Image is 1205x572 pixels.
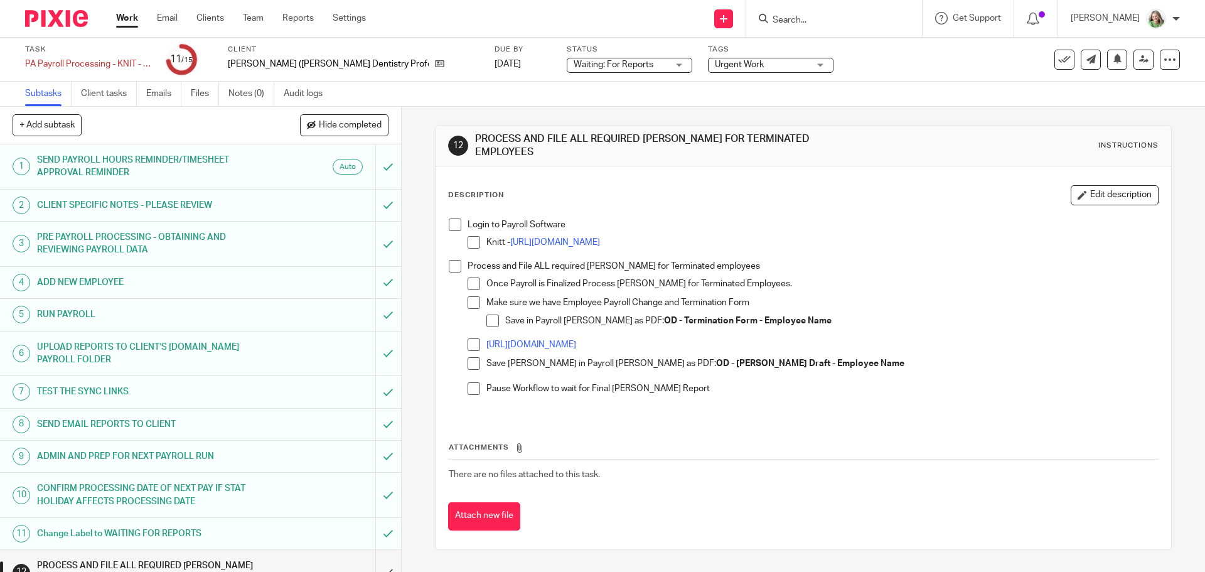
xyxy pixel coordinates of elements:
[449,470,600,479] span: There are no files attached to this task.
[448,190,504,200] p: Description
[13,274,30,291] div: 4
[282,12,314,24] a: Reports
[13,345,30,362] div: 6
[37,415,254,434] h1: SEND EMAIL REPORTS TO CLIENT
[475,132,830,159] h1: PROCESS AND FILE ALL REQUIRED [PERSON_NAME] FOR TERMINATED EMPLOYEES
[116,12,138,24] a: Work
[510,238,600,247] a: [URL][DOMAIN_NAME]
[25,45,151,55] label: Task
[37,196,254,215] h1: CLIENT SPECIFIC NOTES - PLEASE REVIEW
[716,359,904,368] strong: OD - [PERSON_NAME] Draft - Employee Name
[1071,185,1159,205] button: Edit description
[300,114,388,136] button: Hide completed
[13,197,30,214] div: 2
[13,383,30,401] div: 7
[771,15,884,26] input: Search
[37,273,254,292] h1: ADD NEW EMPLOYEE
[574,60,653,69] span: Waiting: For Reports
[13,114,82,136] button: + Add subtask
[486,382,1157,395] p: Pause Workflow to wait for Final [PERSON_NAME] Report
[37,524,254,543] h1: Change Label to WAITING FOR REPORTS
[333,12,366,24] a: Settings
[486,278,1157,290] p: Once Payroll is Finalized Process [PERSON_NAME] for Terminated Employees.
[228,45,479,55] label: Client
[1146,9,1166,29] img: KC%20Photo.jpg
[486,236,1157,249] p: Knitt -
[708,45,833,55] label: Tags
[495,45,551,55] label: Due by
[37,228,254,260] h1: PRE PAYROLL PROCESSING - OBTAINING AND REVIEWING PAYROLL DATA
[25,82,72,106] a: Subtasks
[13,416,30,433] div: 8
[196,12,224,24] a: Clients
[486,340,576,349] a: [URL][DOMAIN_NAME]
[228,82,274,106] a: Notes (0)
[37,151,254,183] h1: SEND PAYROLL HOURS REMINDER/TIMESHEET APPROVAL REMINDER
[495,60,521,68] span: [DATE]
[13,525,30,542] div: 11
[37,479,254,511] h1: CONFIRM PROCESSING DATE OF NEXT PAY IF STAT HOLIDAY AFFECTS PROCESSING DATE
[664,316,832,325] strong: OD - Termination Form - Employee Name
[228,58,429,70] p: [PERSON_NAME] ([PERSON_NAME] Dentistry Professional Corporation)
[486,357,1157,370] p: Save [PERSON_NAME] in Payroll [PERSON_NAME] as PDF:
[449,444,509,451] span: Attachments
[25,10,88,27] img: Pixie
[1071,12,1140,24] p: [PERSON_NAME]
[284,82,332,106] a: Audit logs
[37,305,254,324] h1: RUN PAYROLL
[13,487,30,504] div: 10
[448,502,520,531] button: Attach new file
[81,82,137,106] a: Client tasks
[37,382,254,401] h1: TEST THE SYNC LINKS
[13,306,30,323] div: 5
[13,235,30,252] div: 3
[25,58,151,70] div: PA Payroll Processing - KNIT - Bi-Weekly
[243,12,264,24] a: Team
[191,82,219,106] a: Files
[468,260,1157,273] p: Process and File ALL required [PERSON_NAME] for Terminated employees
[448,136,468,156] div: 12
[37,338,254,370] h1: UPLOAD REPORTS TO CLIENT’S [DOMAIN_NAME] PAYROLL FOLDER
[333,159,363,175] div: Auto
[13,448,30,465] div: 9
[13,158,30,175] div: 1
[715,60,764,69] span: Urgent Work
[1098,141,1159,151] div: Instructions
[146,82,181,106] a: Emails
[37,447,254,466] h1: ADMIN AND PREP FOR NEXT PAYROLL RUN
[319,121,382,131] span: Hide completed
[486,296,1157,309] p: Make sure we have Employee Payroll Change and Termination Form
[181,57,193,63] small: /15
[953,14,1001,23] span: Get Support
[567,45,692,55] label: Status
[157,12,178,24] a: Email
[468,219,1157,231] p: Login to Payroll Software
[505,315,1157,327] p: Save in Payroll [PERSON_NAME] as PDF:
[170,52,193,67] div: 11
